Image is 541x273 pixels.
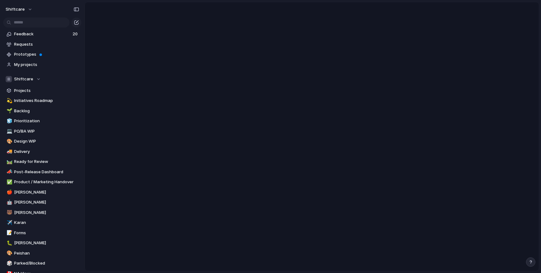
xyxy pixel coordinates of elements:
[14,220,79,226] span: Karan
[7,107,11,114] div: 🌱
[14,240,79,246] span: [PERSON_NAME]
[14,179,79,185] span: Product / Marketing Handover
[7,189,11,196] div: 🍎
[14,189,79,195] span: [PERSON_NAME]
[7,260,11,267] div: 🎲
[3,208,81,217] a: 🐻[PERSON_NAME]
[14,199,79,205] span: [PERSON_NAME]
[3,60,81,69] a: My projects
[3,4,36,14] button: shiftcare
[3,249,81,258] a: 🎨Peishan
[6,240,12,246] button: 🐛
[7,138,11,145] div: 🎨
[3,96,81,105] a: 💫Initiatives Roadmap
[3,218,81,227] a: ✈️Karan
[7,128,11,135] div: 💻
[3,40,81,49] a: Requests
[6,6,25,13] span: shiftcare
[7,148,11,155] div: 🚚
[6,230,12,236] button: 📝
[14,250,79,256] span: Peishan
[7,240,11,247] div: 🐛
[6,210,12,216] button: 🐻
[6,220,12,226] button: ✈️
[3,188,81,197] a: 🍎[PERSON_NAME]
[14,98,79,104] span: Initiatives Roadmap
[6,199,12,205] button: 🤖
[6,108,12,114] button: 🌱
[14,88,79,94] span: Projects
[14,260,79,266] span: Parked/Blocked
[14,118,79,124] span: Prioritization
[6,138,12,144] button: 🎨
[14,51,79,58] span: Prototypes
[14,128,79,134] span: PO/BA WIP
[3,167,81,177] a: 📣Post-Release Dashboard
[3,106,81,116] a: 🌱Backlog
[7,229,11,236] div: 📝
[14,76,33,82] span: Shiftcare
[14,41,79,48] span: Requests
[14,230,79,236] span: Forms
[3,127,81,136] a: 💻PO/BA WIP
[6,179,12,185] button: ✅
[3,238,81,248] a: 🐛[PERSON_NAME]
[7,158,11,165] div: 🛤️
[14,159,79,165] span: Ready for Review
[3,198,81,207] a: 🤖[PERSON_NAME]
[6,189,12,195] button: 🍎
[6,169,12,175] button: 📣
[6,159,12,165] button: 🛤️
[7,199,11,206] div: 🤖
[6,128,12,134] button: 💻
[7,179,11,186] div: ✅
[3,157,81,166] a: 🛤️Ready for Review
[14,210,79,216] span: [PERSON_NAME]
[7,250,11,257] div: 🎨
[7,168,11,175] div: 📣
[73,31,79,37] span: 20
[3,74,81,84] button: Shiftcare
[6,98,12,104] button: 💫
[14,169,79,175] span: Post-Release Dashboard
[3,137,81,146] a: 🎨Design WIP
[7,219,11,226] div: ✈️
[14,138,79,144] span: Design WIP
[3,147,81,156] a: 🚚Delivery
[3,177,81,187] a: ✅Product / Marketing Handover
[3,259,81,268] a: 🎲Parked/Blocked
[3,86,81,95] a: Projects
[3,50,81,59] a: Prototypes
[14,62,79,68] span: My projects
[6,118,12,124] button: 🧊
[7,97,11,104] div: 💫
[14,31,71,37] span: Feedback
[14,149,79,155] span: Delivery
[6,250,12,256] button: 🎨
[14,108,79,114] span: Backlog
[3,228,81,238] a: 📝Forms
[6,149,12,155] button: 🚚
[7,118,11,125] div: 🧊
[6,260,12,266] button: 🎲
[3,116,81,126] a: 🧊Prioritization
[3,29,81,39] a: Feedback20
[7,209,11,216] div: 🐻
